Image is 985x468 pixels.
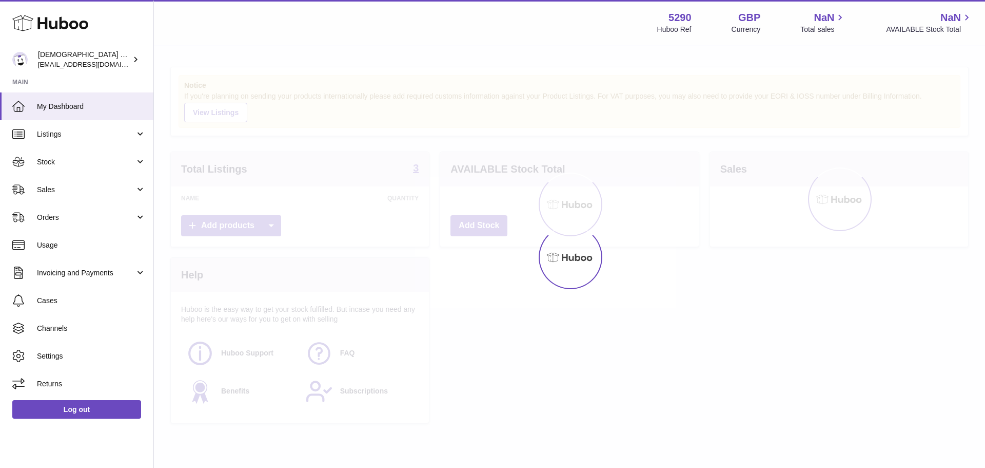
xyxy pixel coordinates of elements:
span: AVAILABLE Stock Total [886,25,973,34]
div: Currency [732,25,761,34]
span: Usage [37,240,146,250]
span: Stock [37,157,135,167]
strong: GBP [738,11,760,25]
span: Cases [37,296,146,306]
span: [EMAIL_ADDRESS][DOMAIN_NAME] [38,60,151,68]
span: Settings [37,351,146,361]
strong: 5290 [668,11,692,25]
span: My Dashboard [37,102,146,111]
a: Log out [12,400,141,419]
span: Sales [37,185,135,195]
span: NaN [940,11,961,25]
a: NaN AVAILABLE Stock Total [886,11,973,34]
span: Orders [37,213,135,222]
a: NaN Total sales [800,11,846,34]
span: Returns [37,379,146,389]
span: NaN [814,11,834,25]
img: info@muslimcharity.org.uk [12,52,28,67]
span: Listings [37,129,135,139]
span: Total sales [800,25,846,34]
div: Huboo Ref [657,25,692,34]
span: Channels [37,324,146,333]
span: Invoicing and Payments [37,268,135,278]
div: [DEMOGRAPHIC_DATA] Charity [38,50,130,69]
